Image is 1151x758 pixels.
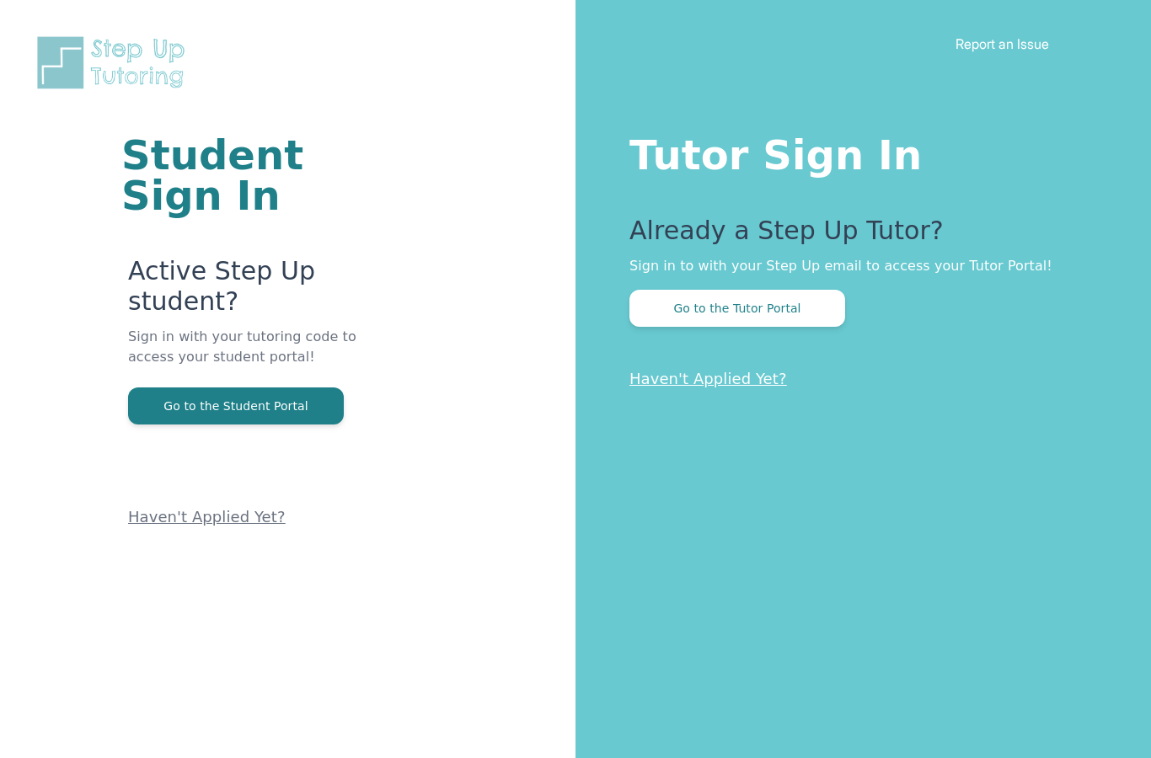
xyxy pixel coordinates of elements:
[629,370,787,387] a: Haven't Applied Yet?
[629,290,845,327] button: Go to the Tutor Portal
[128,387,344,424] button: Go to the Student Portal
[121,135,373,216] h1: Student Sign In
[629,256,1084,276] p: Sign in to with your Step Up email to access your Tutor Portal!
[629,216,1084,256] p: Already a Step Up Tutor?
[956,35,1049,52] a: Report an Issue
[629,300,845,316] a: Go to the Tutor Portal
[128,327,373,387] p: Sign in with your tutoring code to access your student portal!
[629,128,1084,175] h1: Tutor Sign In
[128,398,344,414] a: Go to the Student Portal
[128,508,286,526] a: Haven't Applied Yet?
[34,34,195,92] img: Step Up Tutoring horizontal logo
[128,256,373,327] p: Active Step Up student?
